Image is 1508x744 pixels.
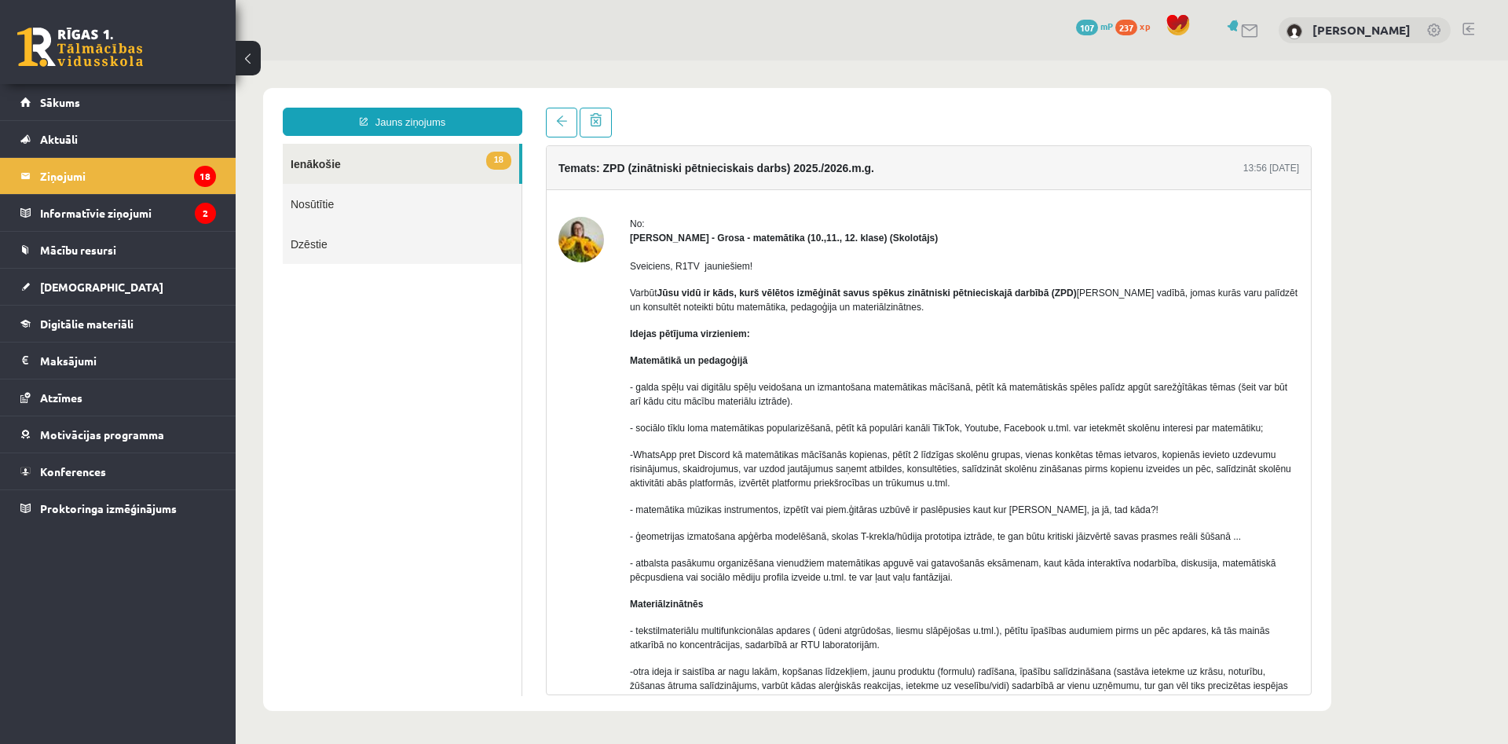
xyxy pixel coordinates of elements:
[394,563,1063,592] p: - tekstilmateriālu multifunkcionālas apdares ( ūdeni atgrūdošas, liesmu slāpējošas u.tml.), pētīt...
[394,361,1063,375] p: - sociālo tīklu loma matemātikas popularizēšanā, pētīt kā populāri kanāli TikTok, Youtube, Facebo...
[40,280,163,294] span: [DEMOGRAPHIC_DATA]
[394,604,1063,647] p: -otra ideja ir saistība ar nagu lakām, kopšanas līdzekļiem, jaunu produktu (formulu) radīšana, īp...
[20,379,216,416] a: Atzīmes
[40,427,164,442] span: Motivācijas programma
[394,225,1063,254] p: Varbūt [PERSON_NAME] vadībā, jomas kurās varu palīdzēt un konsultēt noteikti būtu matemātika, ped...
[1100,20,1113,32] span: mP
[323,101,639,114] h4: Temats: ZPD (zinātniski pētnieciskais darbs) 2025./2026.m.g.
[394,199,1063,213] p: Sveiciens, R1TV jauniešiem!
[394,295,512,306] strong: Matemātikā un pedagoģijā
[394,496,1063,524] p: - atbalsta pasākumu organizēšana vienudžiem matemātikas apguvē vai gatavošanās eksāmenam, kaut kā...
[394,469,1063,483] p: - ģeometrijas izmatošana apģērba modelēšanā, skolas T-krekla/hūdija prototipa iztrāde, te gan būt...
[20,232,216,268] a: Mācību resursi
[1115,20,1137,35] span: 237
[394,387,1063,430] p: -WhatsApp pret Discord kā matemātikas mācīšanās kopienas, pētīt 2 līdzīgas skolēnu grupas, vienas...
[195,203,216,224] i: 2
[20,343,216,379] a: Maksājumi
[20,121,216,157] a: Aktuāli
[40,317,134,331] span: Digitālie materiāli
[40,390,82,405] span: Atzīmes
[394,442,1063,456] p: - matemātika mūzikas instrumentos, izpētīt vai piem.ģitāras uzbūvē ir paslēpusies kaut kur [PERSO...
[47,163,286,203] a: Dzēstie
[20,269,216,305] a: [DEMOGRAPHIC_DATA]
[394,538,467,549] strong: Materiālzinātnēs
[40,95,80,109] span: Sākums
[20,195,216,231] a: Informatīvie ziņojumi2
[40,243,116,257] span: Mācību resursi
[40,132,78,146] span: Aktuāli
[20,453,216,489] a: Konferences
[394,320,1063,348] p: - galda spēļu vai digitālu spēļu veidošana un izmantošana matemātikas mācīšanā, pētīt kā matemāti...
[47,123,286,163] a: Nosūtītie
[323,156,368,202] img: Laima Tukāne - Grosa - matemātika (10.,11., 12. klase)
[47,47,287,75] a: Jauns ziņojums
[194,166,216,187] i: 18
[20,158,216,194] a: Ziņojumi18
[40,195,216,231] legend: Informatīvie ziņojumi
[251,91,276,109] span: 18
[47,83,284,123] a: 18Ienākošie
[394,172,702,183] strong: [PERSON_NAME] - Grosa - matemātika (10.,11., 12. klase) (Skolotājs)
[394,268,514,279] strong: Idejas pētījuma virzieniem:
[394,156,1063,170] div: No:
[1076,20,1113,32] a: 107 mP
[40,501,177,515] span: Proktoringa izmēģinājums
[40,343,216,379] legend: Maksājumi
[40,464,106,478] span: Konferences
[20,84,216,120] a: Sākums
[1287,24,1302,39] img: Jēkabs Zelmenis
[1008,101,1063,115] div: 13:56 [DATE]
[17,27,143,67] a: Rīgas 1. Tālmācības vidusskola
[40,158,216,194] legend: Ziņojumi
[1115,20,1158,32] a: 237 xp
[20,490,216,526] a: Proktoringa izmēģinājums
[1076,20,1098,35] span: 107
[1312,22,1411,38] a: [PERSON_NAME]
[421,227,840,238] strong: Jūsu vidū ir kāds, kurš vēlētos izmēģināt savus spēkus zinātniski pētnieciskajā darbībā (ZPD)
[1140,20,1150,32] span: xp
[20,306,216,342] a: Digitālie materiāli
[20,416,216,453] a: Motivācijas programma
